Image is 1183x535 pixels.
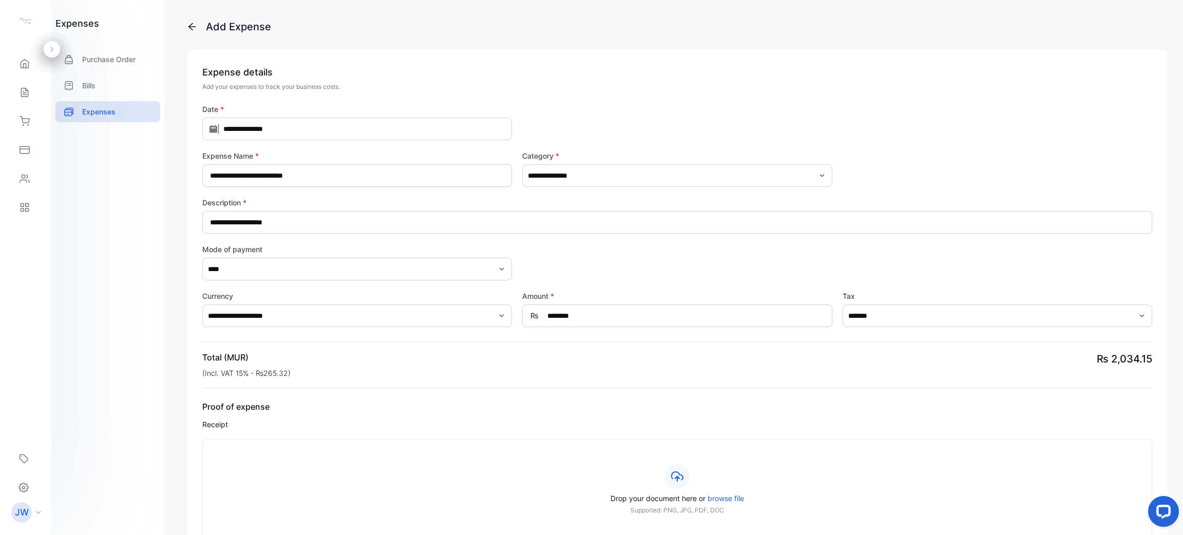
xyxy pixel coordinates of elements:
[82,80,96,91] p: Bills
[202,150,512,161] label: Expense Name
[202,244,512,255] label: Mode of payment
[202,400,1152,413] span: Proof of expense
[202,197,1152,208] label: Description
[227,506,1127,515] p: Supported: PNG, JPG, PDF, DOC
[1140,492,1183,535] iframe: LiveChat chat widget
[202,82,1152,91] p: Add your expenses to track your business costs.
[843,291,1152,301] label: Tax
[15,506,29,519] p: JW
[206,19,271,34] div: Add Expense
[202,368,291,378] p: (Incl. VAT 15% - ₨265.32)
[1097,353,1152,365] span: ₨ 2,034.15
[82,106,116,117] p: Expenses
[18,13,33,29] img: logo
[610,494,705,503] span: Drop your document here or
[55,75,160,96] a: Bills
[202,291,512,301] label: Currency
[202,104,512,114] label: Date
[202,65,1152,79] p: Expense details
[202,351,291,364] p: Total (MUR)
[530,310,539,321] span: ₨
[55,16,99,30] h1: expenses
[55,101,160,122] a: Expenses
[55,49,160,70] a: Purchase Order
[522,150,832,161] label: Category
[82,54,136,65] p: Purchase Order
[202,419,1152,430] span: Receipt
[708,494,744,503] span: browse file
[522,291,832,301] label: Amount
